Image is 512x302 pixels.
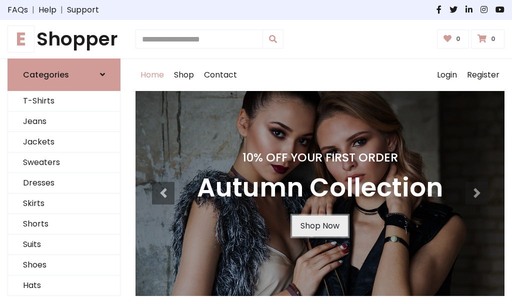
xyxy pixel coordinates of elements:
[8,111,120,132] a: Jeans
[7,4,28,16] a: FAQs
[8,255,120,275] a: Shoes
[8,132,120,152] a: Jackets
[38,4,56,16] a: Help
[67,4,99,16] a: Support
[437,29,469,48] a: 0
[8,214,120,234] a: Shorts
[8,91,120,111] a: T-Shirts
[7,25,34,52] span: E
[28,4,38,16] span: |
[169,59,199,91] a: Shop
[8,193,120,214] a: Skirts
[8,152,120,173] a: Sweaters
[453,34,463,43] span: 0
[56,4,67,16] span: |
[7,28,120,50] a: EShopper
[197,150,443,164] h4: 10% Off Your First Order
[135,59,169,91] a: Home
[8,275,120,296] a: Hats
[488,34,498,43] span: 0
[199,59,242,91] a: Contact
[462,59,504,91] a: Register
[8,234,120,255] a: Suits
[7,28,120,50] h1: Shopper
[7,58,120,91] a: Categories
[471,29,504,48] a: 0
[8,173,120,193] a: Dresses
[292,215,348,236] a: Shop Now
[23,70,69,79] h6: Categories
[432,59,462,91] a: Login
[197,172,443,203] h3: Autumn Collection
